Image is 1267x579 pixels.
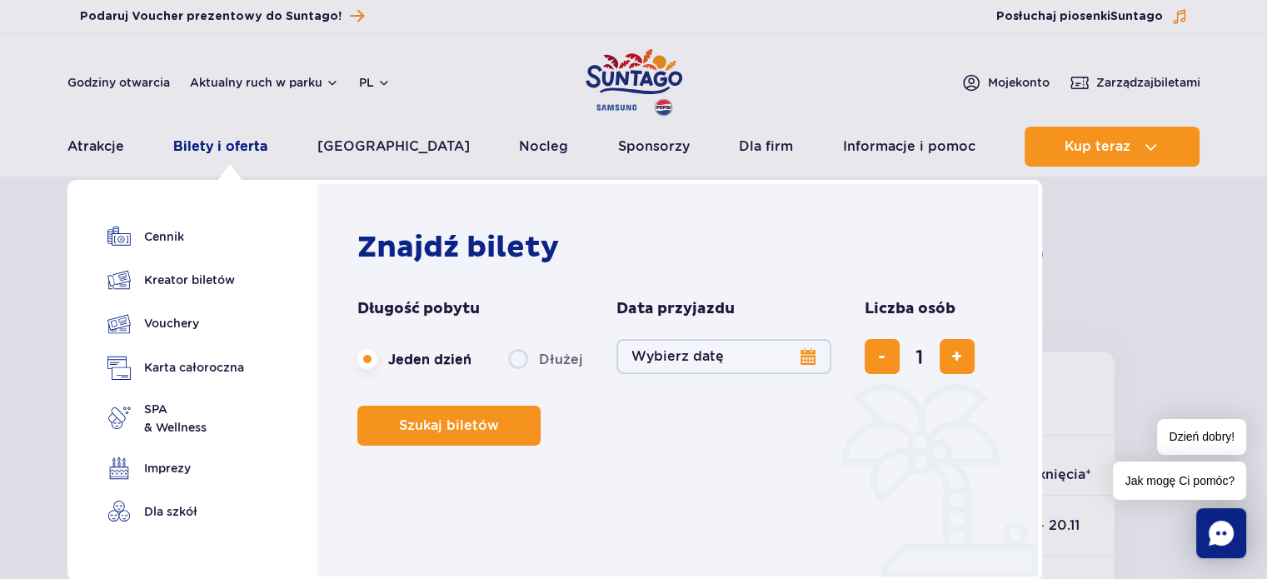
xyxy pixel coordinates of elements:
[107,268,244,292] a: Kreator biletów
[357,342,471,377] label: Jeden dzień
[357,299,480,319] span: Długość pobytu
[739,127,793,167] a: Dla firm
[107,356,244,380] a: Karta całoroczna
[1025,127,1200,167] button: Kup teraz
[940,339,975,374] button: dodaj bilet
[618,127,690,167] a: Sponsorzy
[1157,419,1246,455] span: Dzień dobry!
[357,299,1006,446] form: Planowanie wizyty w Park of Poland
[508,342,583,377] label: Dłużej
[107,500,244,523] a: Dla szkół
[107,225,244,248] a: Cennik
[843,127,975,167] a: Informacje i pomoc
[107,400,244,437] a: SPA& Wellness
[190,76,339,89] button: Aktualny ruch w parku
[1096,74,1200,91] span: Zarządzaj biletami
[107,312,244,336] a: Vouchery
[988,74,1050,91] span: Moje konto
[1070,72,1200,92] a: Zarządzajbiletami
[865,299,955,319] span: Liczba osób
[865,339,900,374] button: usuń bilet
[900,337,940,377] input: liczba biletów
[1113,462,1246,500] span: Jak mogę Ci pomóc?
[961,72,1050,92] a: Mojekonto
[399,418,499,433] span: Szukaj biletów
[317,127,470,167] a: [GEOGRAPHIC_DATA]
[616,299,735,319] span: Data przyjazdu
[173,127,267,167] a: Bilety i oferta
[144,400,207,437] span: SPA & Wellness
[519,127,568,167] a: Nocleg
[1065,139,1130,154] span: Kup teraz
[67,127,124,167] a: Atrakcje
[107,457,244,480] a: Imprezy
[67,74,170,91] a: Godziny otwarcia
[357,406,541,446] button: Szukaj biletów
[1196,508,1246,558] div: Chat
[616,339,831,374] button: Wybierz datę
[359,74,391,91] button: pl
[357,229,1006,266] h2: Znajdź bilety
